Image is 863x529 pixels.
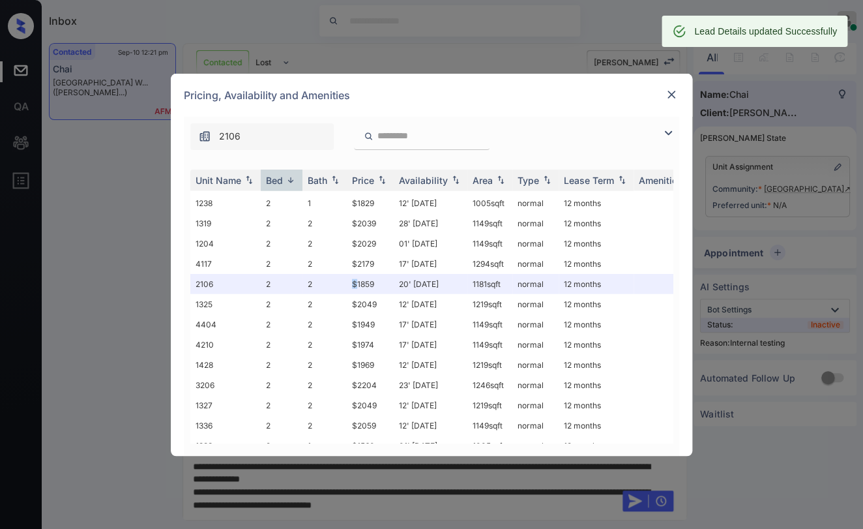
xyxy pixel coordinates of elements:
[467,395,512,416] td: 1219 sqft
[302,375,347,395] td: 2
[559,234,634,254] td: 12 months
[190,314,261,335] td: 4404
[302,193,347,213] td: 1
[467,274,512,294] td: 1181 sqft
[394,335,467,355] td: 17' [DATE]
[190,375,261,395] td: 3206
[302,395,347,416] td: 2
[347,355,394,375] td: $1969
[559,294,634,314] td: 12 months
[190,294,261,314] td: 1325
[559,254,634,274] td: 12 months
[394,193,467,213] td: 12' [DATE]
[559,213,634,234] td: 12 months
[242,175,256,185] img: sorting
[512,335,559,355] td: normal
[196,175,241,186] div: Unit Name
[467,375,512,395] td: 1246 sqft
[660,125,676,141] img: icon-zuma
[190,436,261,456] td: 1338
[261,416,302,436] td: 2
[394,395,467,416] td: 12' [DATE]
[284,175,297,185] img: sorting
[261,436,302,456] td: 2
[347,395,394,416] td: $2049
[347,416,394,436] td: $2059
[394,314,467,335] td: 17' [DATE]
[261,274,302,294] td: 2
[190,416,261,436] td: 1336
[190,395,261,416] td: 1327
[266,175,283,186] div: Bed
[467,234,512,254] td: 1149 sqft
[352,175,374,186] div: Price
[512,193,559,213] td: normal
[190,274,261,294] td: 2106
[615,175,628,185] img: sorting
[559,395,634,416] td: 12 months
[308,175,327,186] div: Bath
[190,234,261,254] td: 1204
[261,395,302,416] td: 2
[512,294,559,314] td: normal
[467,416,512,436] td: 1149 sqft
[261,254,302,274] td: 2
[467,294,512,314] td: 1219 sqft
[347,193,394,213] td: $1829
[198,130,211,143] img: icon-zuma
[467,436,512,456] td: 1005 sqft
[512,355,559,375] td: normal
[467,355,512,375] td: 1219 sqft
[559,375,634,395] td: 12 months
[559,335,634,355] td: 12 months
[261,375,302,395] td: 2
[302,254,347,274] td: 2
[540,175,553,185] img: sorting
[518,175,539,186] div: Type
[261,234,302,254] td: 2
[512,436,559,456] td: normal
[190,254,261,274] td: 4117
[302,294,347,314] td: 2
[559,314,634,335] td: 12 months
[347,375,394,395] td: $2204
[261,213,302,234] td: 2
[347,213,394,234] td: $2039
[219,129,241,144] span: 2106
[302,335,347,355] td: 2
[190,193,261,213] td: 1238
[399,175,448,186] div: Availability
[394,375,467,395] td: 23' [DATE]
[347,436,394,456] td: $1560
[190,213,261,234] td: 1319
[394,274,467,294] td: 20' [DATE]
[467,254,512,274] td: 1294 sqft
[375,175,388,185] img: sorting
[494,175,507,185] img: sorting
[473,175,493,186] div: Area
[559,436,634,456] td: 12 months
[559,193,634,213] td: 12 months
[394,234,467,254] td: 01' [DATE]
[512,395,559,416] td: normal
[347,254,394,274] td: $2179
[467,335,512,355] td: 1149 sqft
[394,355,467,375] td: 12' [DATE]
[190,355,261,375] td: 1428
[302,416,347,436] td: 2
[394,254,467,274] td: 17' [DATE]
[394,436,467,456] td: 01' [DATE]
[302,436,347,456] td: 1
[302,213,347,234] td: 2
[564,175,614,186] div: Lease Term
[329,175,342,185] img: sorting
[467,193,512,213] td: 1005 sqft
[302,234,347,254] td: 2
[449,175,462,185] img: sorting
[302,314,347,335] td: 2
[261,335,302,355] td: 2
[261,193,302,213] td: 2
[694,20,837,43] div: Lead Details updated Successfully
[394,213,467,234] td: 28' [DATE]
[559,416,634,436] td: 12 months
